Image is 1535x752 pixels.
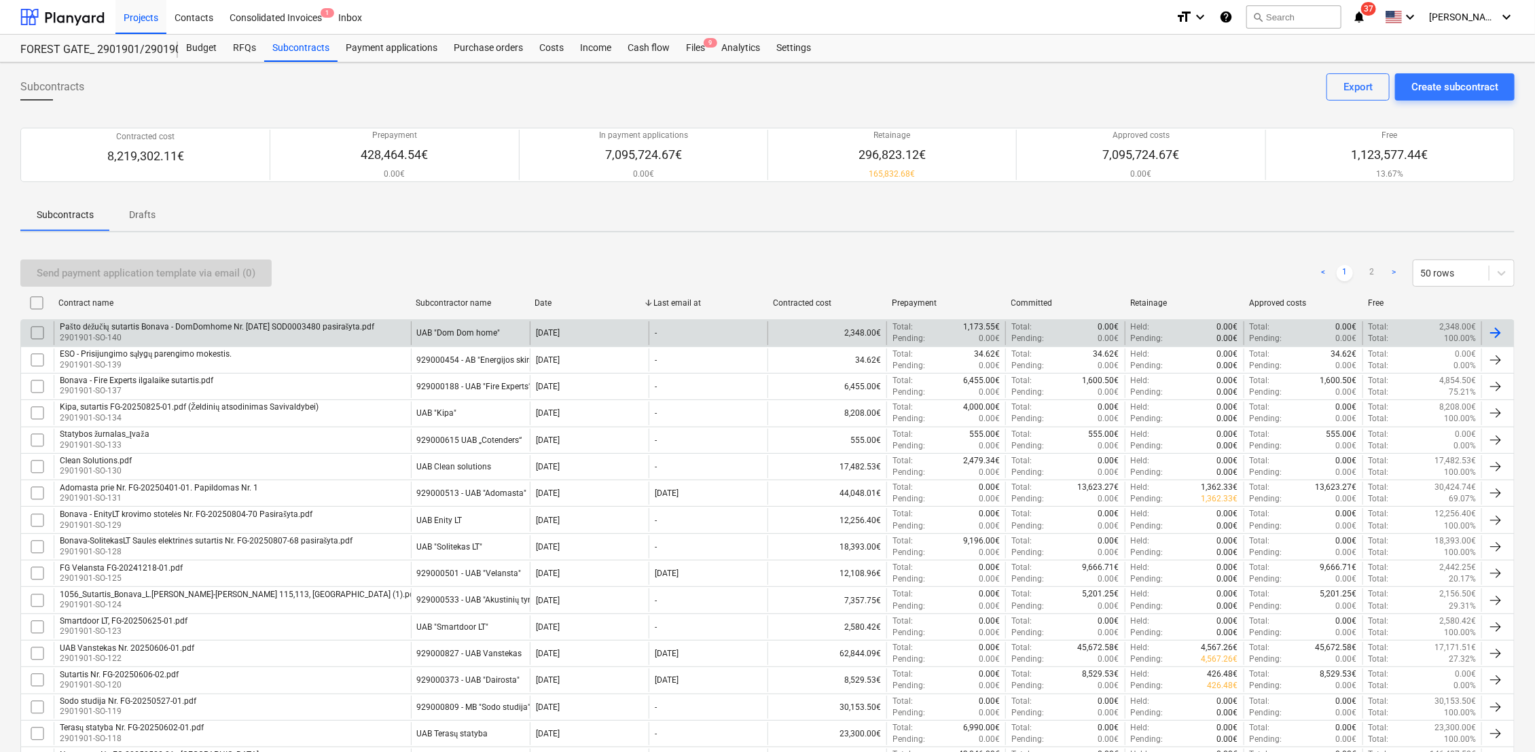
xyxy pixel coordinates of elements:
[1250,333,1282,344] p: Pending :
[767,535,886,558] div: 18,393.00€
[60,440,149,451] p: 2901901-SO-133
[1217,375,1238,387] p: 0.00€
[1455,348,1476,360] p: 0.00€
[1094,348,1119,360] p: 34.62€
[713,35,768,62] a: Analytics
[536,408,560,418] div: [DATE]
[416,298,524,308] div: Subcontractor name
[1250,493,1282,505] p: Pending :
[1250,467,1282,478] p: Pending :
[1217,333,1238,344] p: 0.00€
[1217,401,1238,413] p: 0.00€
[1336,493,1357,505] p: 0.00€
[1336,413,1357,425] p: 0.00€
[1250,360,1282,372] p: Pending :
[536,355,560,365] div: [DATE]
[1369,482,1389,493] p: Total :
[1449,387,1476,398] p: 75.21%
[1131,508,1150,520] p: Held :
[767,508,886,531] div: 12,256.40€
[1331,348,1357,360] p: 34.62€
[60,520,312,531] p: 2901901-SO-129
[1444,413,1476,425] p: 100.00%
[446,35,531,62] a: Purchase orders
[126,208,159,222] p: Drafts
[892,298,1000,308] div: Prepayment
[1386,265,1402,281] a: Next page
[1369,360,1389,372] p: Total :
[1369,348,1389,360] p: Total :
[1102,130,1179,141] p: Approved costs
[1098,413,1119,425] p: 0.00€
[1011,333,1044,344] p: Pending :
[1131,520,1163,532] p: Pending :
[417,435,522,445] div: 929000615 UAB „Cotenders“
[1369,467,1389,478] p: Total :
[1078,482,1119,493] p: 13,623.27€
[1316,482,1357,493] p: 13,623.27€
[321,8,334,18] span: 1
[1011,321,1032,333] p: Total :
[60,509,312,520] div: Bonava - EnityLT krovimo stotelės Nr. FG-20250804-70 Pasirašyta.pdf
[655,516,657,525] div: -
[1369,321,1389,333] p: Total :
[1011,482,1032,493] p: Total :
[1250,401,1270,413] p: Total :
[892,401,913,413] p: Total :
[1250,348,1270,360] p: Total :
[361,168,428,180] p: 0.00€
[892,440,925,452] p: Pending :
[1352,130,1428,141] p: Free
[1249,298,1357,308] div: Approved costs
[979,413,1000,425] p: 0.00€
[60,332,374,344] p: 2901901-SO-140
[1098,493,1119,505] p: 0.00€
[1336,387,1357,398] p: 0.00€
[1369,455,1389,467] p: Total :
[1250,482,1270,493] p: Total :
[60,402,319,412] div: Kipa, sutartis FG-20250825-01.pdf (Želdinių atsodinimas Savivaldybei)
[599,168,688,180] p: 0.00€
[1369,401,1389,413] p: Total :
[1326,429,1357,440] p: 555.00€
[1434,482,1476,493] p: 30,424.74€
[536,435,560,445] div: [DATE]
[655,328,657,338] div: -
[1011,360,1044,372] p: Pending :
[1011,429,1032,440] p: Total :
[1434,455,1476,467] p: 17,482.53€
[655,382,657,391] div: -
[979,482,1000,493] p: 0.00€
[1369,520,1389,532] p: Total :
[1444,520,1476,532] p: 100.00%
[1011,493,1044,505] p: Pending :
[1250,508,1270,520] p: Total :
[767,375,886,398] div: 6,455.00€
[655,462,657,471] div: -
[58,298,405,308] div: Contract name
[1250,455,1270,467] p: Total :
[979,467,1000,478] p: 0.00€
[338,35,446,62] div: Payment applications
[1131,360,1163,372] p: Pending :
[1250,321,1270,333] p: Total :
[1369,333,1389,344] p: Total :
[599,130,688,141] p: In payment applications
[1455,429,1476,440] p: 0.00€
[974,348,1000,360] p: 34.62€
[1102,147,1179,163] p: 7,095,724.67€
[1402,9,1418,25] i: keyboard_arrow_down
[963,535,1000,547] p: 9,196.00€
[1336,333,1357,344] p: 0.00€
[225,35,264,62] div: RFQs
[892,493,925,505] p: Pending :
[60,376,213,385] div: Bonava - Fire Experts ilgalaike sutartis.pdf
[1217,535,1238,547] p: 0.00€
[1217,348,1238,360] p: 0.00€
[1131,455,1150,467] p: Held :
[1453,360,1476,372] p: 0.00%
[1217,321,1238,333] p: 0.00€
[1192,9,1208,25] i: keyboard_arrow_down
[1131,387,1163,398] p: Pending :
